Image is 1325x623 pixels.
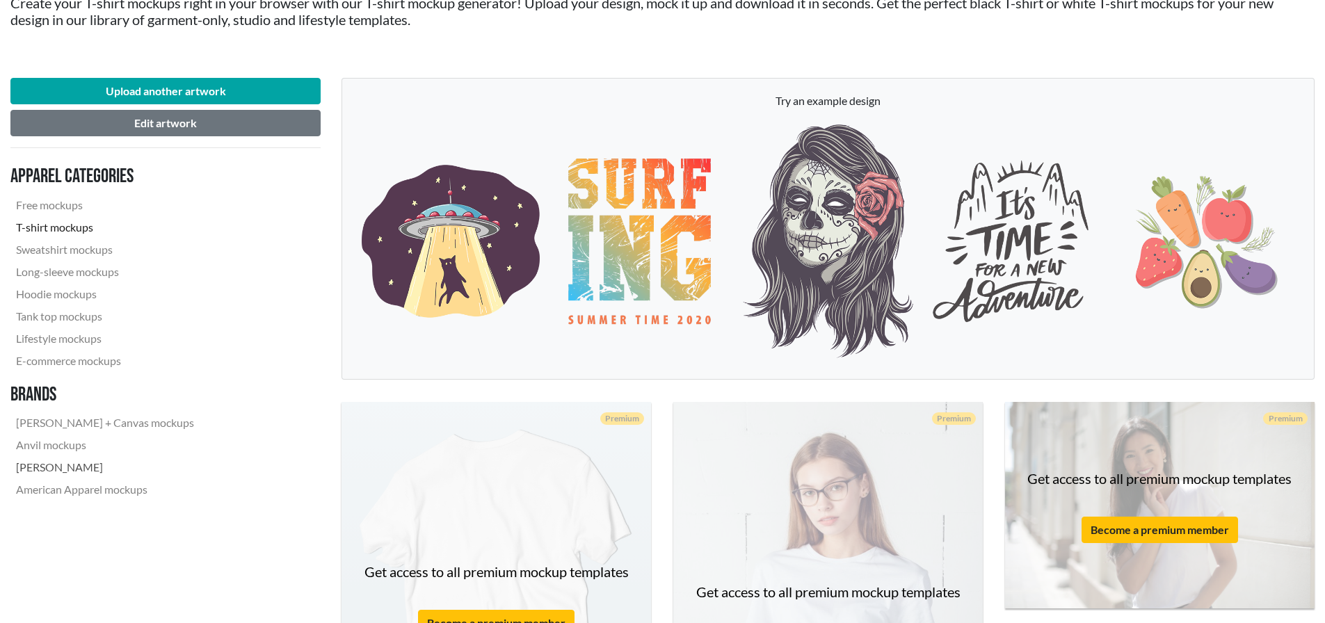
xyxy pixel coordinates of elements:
a: Hoodie mockups [10,283,200,305]
button: Upload another artwork [10,78,321,104]
button: Become a premium member [1082,517,1238,543]
h3: Brands [10,383,200,407]
a: Anvil mockups [10,434,200,456]
a: Lifestyle mockups [10,327,200,350]
a: Free mockups [10,194,200,216]
h3: Apparel categories [10,165,200,188]
a: [PERSON_NAME] + Canvas mockups [10,412,200,434]
a: T-shirt mockups [10,216,200,238]
a: Long-sleeve mockups [10,261,200,283]
p: Get access to all premium mockup templates [1027,468,1292,489]
p: Get access to all premium mockup templates [364,561,629,582]
a: American Apparel mockups [10,478,200,501]
a: Get access to all premium mockup templatesBecome a premium member [1005,402,1315,608]
button: Edit artwork [10,110,321,136]
p: Try an example design [356,92,1300,109]
a: E-commerce mockups [10,350,200,372]
a: Tank top mockups [10,305,200,327]
p: Get access to all premium mockup templates [696,581,961,602]
a: Sweatshirt mockups [10,238,200,261]
a: [PERSON_NAME] [10,456,200,478]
